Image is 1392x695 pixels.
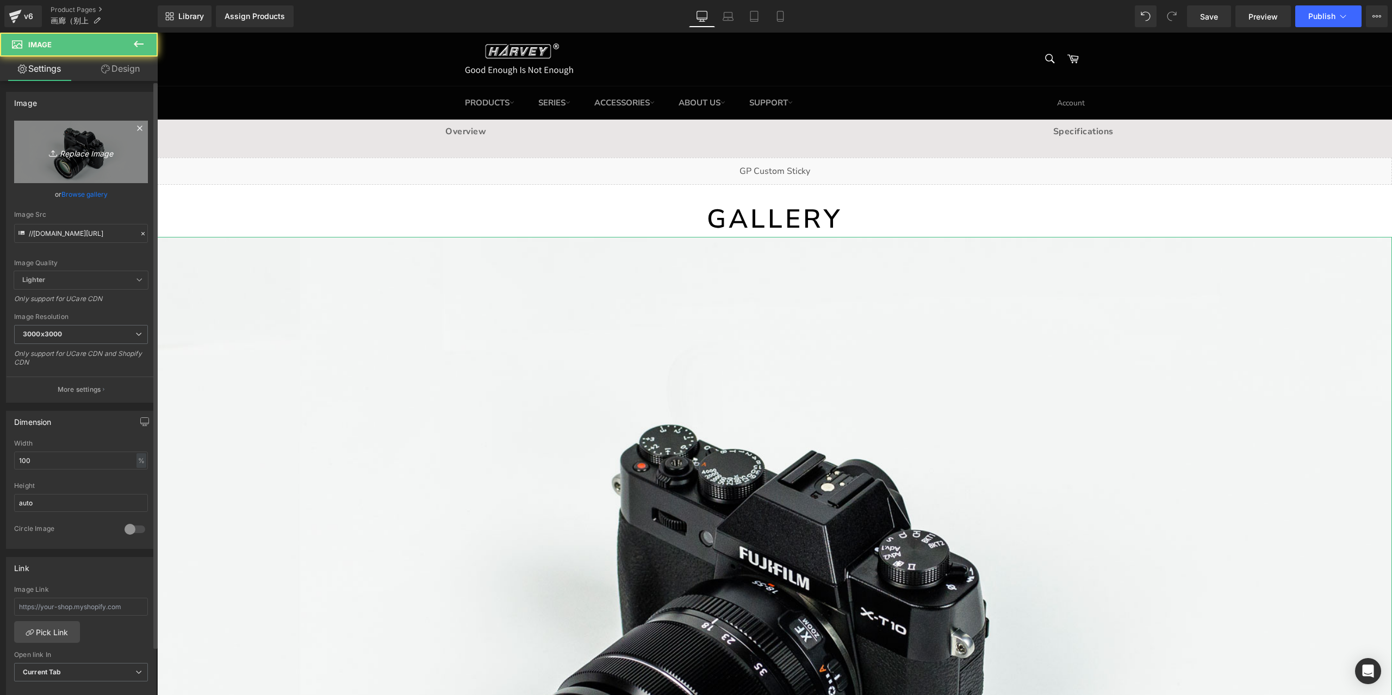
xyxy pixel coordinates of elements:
[38,145,125,159] i: Replace Image
[14,558,29,573] div: Link
[1308,12,1335,21] span: Publish
[14,224,148,243] input: Link
[1161,5,1183,27] button: Redo
[14,524,114,536] div: Circle Image
[14,313,148,321] div: Image Resolution
[1295,5,1362,27] button: Publish
[28,40,52,49] span: Image
[178,11,204,21] span: Library
[14,349,148,374] div: Only support for UCare CDN and Shopify CDN
[1200,11,1218,22] span: Save
[1135,5,1157,27] button: Undo
[22,276,45,284] b: Lighter
[14,189,148,200] div: or
[14,586,148,593] div: Image Link
[1248,11,1278,22] span: Preview
[23,330,62,338] b: 3000x3000
[23,668,61,676] b: Current Tab
[81,57,160,81] a: Design
[14,411,52,427] div: Dimension
[14,452,148,469] input: auto
[14,598,148,616] input: https://your-shop.myshopify.com
[158,5,212,27] a: New Library
[4,5,42,27] a: v6
[715,5,741,27] a: Laptop
[7,377,156,402] button: More settings
[14,259,148,267] div: Image Quality
[22,9,35,23] div: v6
[689,5,715,27] a: Desktop
[297,54,368,87] a: PRODUCTS
[581,54,647,87] a: SUPPORT
[51,16,89,25] span: 画廊（别上
[1235,5,1291,27] a: Preview
[58,385,101,395] p: More settings
[14,482,148,490] div: Height
[370,54,424,87] a: SERIES
[61,185,108,204] a: Browse gallery
[14,92,37,108] div: Image
[14,651,148,659] div: Open link In
[51,5,158,14] a: Product Pages
[767,5,793,27] a: Mobile
[225,12,285,21] div: Assign Products
[1366,5,1388,27] button: More
[14,621,80,643] a: Pick Link
[14,494,148,512] input: auto
[511,54,579,87] a: ABOUT US
[14,295,148,310] div: Only support for UCare CDN
[136,453,146,468] div: %
[308,11,417,42] img: Harvey Woodworking
[14,211,148,218] div: Image Src
[14,440,148,447] div: Width
[426,54,508,87] a: ACCESSORIES
[741,5,767,27] a: Tablet
[894,54,933,86] a: Account
[896,93,956,105] a: Specifications
[1355,658,1381,684] div: Open Intercom Messenger
[288,93,329,105] a: Overview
